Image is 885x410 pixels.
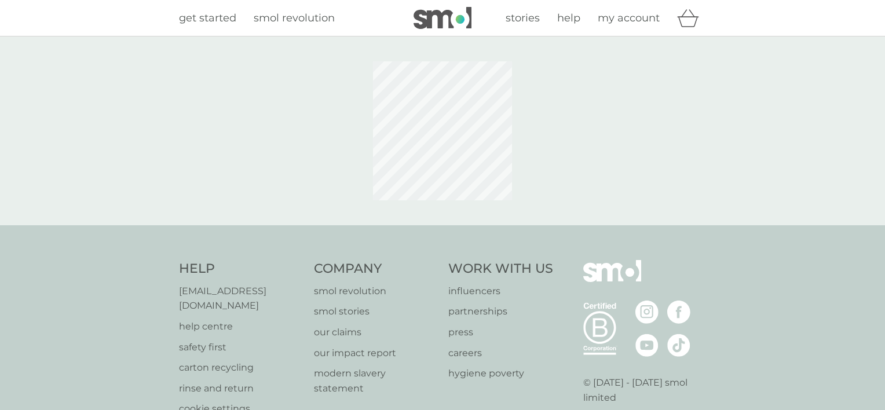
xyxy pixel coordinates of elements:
img: visit the smol Youtube page [635,334,659,357]
a: our claims [314,325,437,340]
img: visit the smol Instagram page [635,301,659,324]
a: modern slavery statement [314,366,437,396]
a: partnerships [448,304,553,319]
span: get started [179,12,236,24]
h4: Work With Us [448,260,553,278]
img: visit the smol Tiktok page [667,334,690,357]
a: carton recycling [179,360,302,375]
div: basket [677,6,706,30]
a: hygiene poverty [448,366,553,381]
h4: Help [179,260,302,278]
a: stories [506,10,540,27]
img: smol [414,7,471,29]
p: © [DATE] - [DATE] smol limited [583,375,707,405]
a: smol stories [314,304,437,319]
a: [EMAIL_ADDRESS][DOMAIN_NAME] [179,284,302,313]
a: help [557,10,580,27]
span: smol revolution [254,12,335,24]
a: help centre [179,319,302,334]
a: careers [448,346,553,361]
a: our impact report [314,346,437,361]
span: my account [598,12,660,24]
span: help [557,12,580,24]
a: press [448,325,553,340]
a: rinse and return [179,381,302,396]
a: smol revolution [314,284,437,299]
h4: Company [314,260,437,278]
a: my account [598,10,660,27]
a: safety first [179,340,302,355]
img: visit the smol Facebook page [667,301,690,324]
a: influencers [448,284,553,299]
a: smol revolution [254,10,335,27]
a: get started [179,10,236,27]
img: smol [583,260,641,299]
span: stories [506,12,540,24]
